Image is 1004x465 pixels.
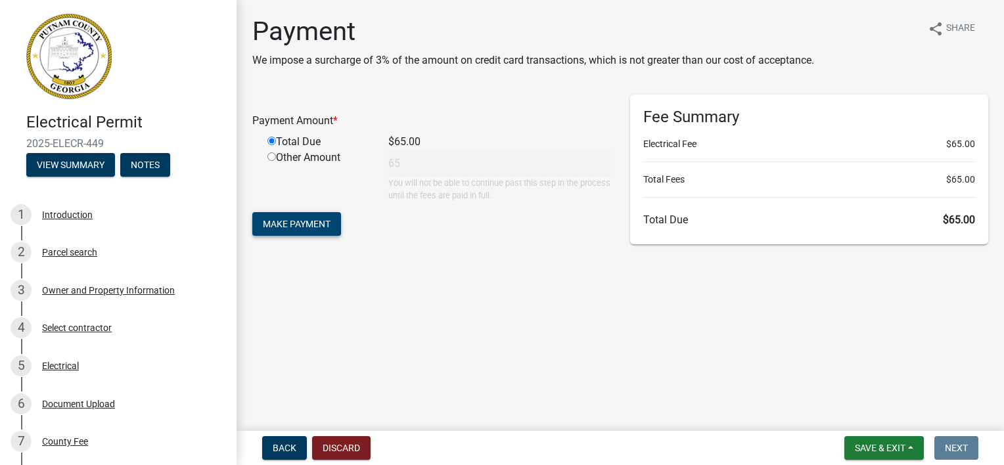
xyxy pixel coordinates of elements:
[42,437,88,446] div: County Fee
[42,248,97,257] div: Parcel search
[258,150,378,202] div: Other Amount
[42,361,79,370] div: Electrical
[378,134,620,150] div: $65.00
[11,393,32,414] div: 6
[943,213,975,226] span: $65.00
[11,280,32,301] div: 3
[917,16,986,41] button: shareShare
[26,153,115,177] button: View Summary
[11,431,32,452] div: 7
[252,16,814,47] h1: Payment
[120,153,170,177] button: Notes
[120,160,170,171] wm-modal-confirm: Notes
[643,108,975,127] h6: Fee Summary
[273,443,296,453] span: Back
[242,113,620,129] div: Payment Amount
[844,436,924,460] button: Save & Exit
[42,323,112,332] div: Select contractor
[11,242,32,263] div: 2
[262,436,307,460] button: Back
[945,443,968,453] span: Next
[258,134,378,150] div: Total Due
[946,137,975,151] span: $65.00
[263,219,331,229] span: Make Payment
[252,212,341,236] button: Make Payment
[252,53,814,68] p: We impose a surcharge of 3% of the amount on credit card transactions, which is not greater than ...
[26,14,112,99] img: Putnam County, Georgia
[312,436,371,460] button: Discard
[42,210,93,219] div: Introduction
[643,137,975,151] li: Electrical Fee
[946,173,975,187] span: $65.00
[11,317,32,338] div: 4
[11,204,32,225] div: 1
[26,137,210,150] span: 2025-ELECR-449
[26,113,226,132] h4: Electrical Permit
[42,399,115,409] div: Document Upload
[11,355,32,376] div: 5
[643,173,975,187] li: Total Fees
[934,436,978,460] button: Next
[928,21,944,37] i: share
[855,443,905,453] span: Save & Exit
[643,213,975,226] h6: Total Due
[42,286,175,295] div: Owner and Property Information
[26,160,115,171] wm-modal-confirm: Summary
[946,21,975,37] span: Share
